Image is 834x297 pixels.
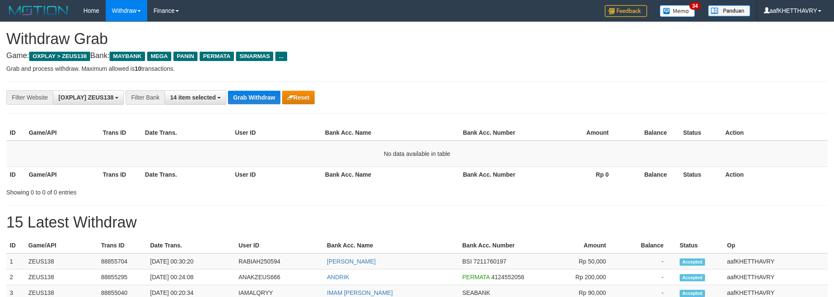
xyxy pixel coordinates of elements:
th: Game/API [25,238,98,253]
td: 88855295 [98,269,147,285]
th: Date Trans. [142,125,232,141]
td: [DATE] 00:30:20 [147,253,235,269]
a: ANDRIK [327,274,349,280]
div: Filter Website [6,90,53,105]
th: Action [722,167,828,182]
td: [DATE] 00:24:08 [147,269,235,285]
span: MAYBANK [110,52,145,61]
th: Balance [621,125,680,141]
span: [OXPLAY] ZEUS138 [58,94,113,101]
th: Op [724,238,828,253]
p: Grab and process withdraw. Maximum allowed is transactions. [6,64,828,73]
td: 88855704 [98,253,147,269]
th: ID [6,238,25,253]
td: - [619,253,676,269]
td: Rp 50,000 [532,253,619,269]
th: Game/API [25,167,99,182]
th: Bank Acc. Number [459,238,532,253]
th: Status [676,238,724,253]
span: ... [275,52,287,61]
span: SINARMAS [236,52,273,61]
td: ZEUS138 [25,253,98,269]
th: Amount [533,125,621,141]
th: Status [680,167,722,182]
th: Bank Acc. Name [322,125,460,141]
span: PERMATA [462,274,490,280]
th: Status [680,125,722,141]
a: [PERSON_NAME] [327,258,376,265]
td: aafKHETTHAVRY [724,269,828,285]
td: aafKHETTHAVRY [724,253,828,269]
th: Trans ID [99,167,142,182]
td: ZEUS138 [25,269,98,285]
td: 2 [6,269,25,285]
span: Accepted [680,274,705,281]
th: Action [722,125,828,141]
td: RABIAH250594 [235,253,324,269]
div: Showing 0 to 0 of 0 entries [6,185,341,197]
th: User ID [232,125,322,141]
span: Accepted [680,258,705,266]
span: SEABANK [462,289,490,296]
th: ID [6,125,25,141]
td: - [619,269,676,285]
th: Date Trans. [147,238,235,253]
img: Button%20Memo.svg [660,5,695,17]
th: Game/API [25,125,99,141]
strong: 10 [134,65,141,72]
td: ANAKZEUS666 [235,269,324,285]
th: Rp 0 [533,167,621,182]
th: ID [6,167,25,182]
span: Copy 4124552058 to clipboard [491,274,524,280]
span: Accepted [680,290,705,297]
span: PANIN [173,52,198,61]
td: No data available in table [6,141,828,167]
th: Bank Acc. Name [324,238,459,253]
h4: Game: Bank: [6,52,828,60]
img: Feedback.jpg [605,5,647,17]
th: Bank Acc. Number [459,167,533,182]
h1: Withdraw Grab [6,31,828,47]
img: panduan.png [708,5,750,17]
th: Balance [619,238,676,253]
th: Bank Acc. Number [459,125,533,141]
th: User ID [235,238,324,253]
th: Bank Acc. Name [322,167,460,182]
a: IMAM [PERSON_NAME] [327,289,393,296]
img: MOTION_logo.png [6,4,71,17]
span: BSI [462,258,472,265]
button: Grab Withdraw [228,91,280,104]
th: Amount [532,238,619,253]
span: OXPLAY > ZEUS138 [29,52,90,61]
span: Copy 7211760197 to clipboard [473,258,506,265]
button: 14 item selected [165,90,226,105]
h1: 15 Latest Withdraw [6,214,828,231]
th: Date Trans. [142,167,232,182]
td: 1 [6,253,25,269]
span: PERMATA [200,52,234,61]
span: MEGA [147,52,171,61]
span: 34 [689,2,701,10]
th: User ID [232,167,322,182]
th: Balance [621,167,680,182]
span: 14 item selected [170,94,216,101]
button: Reset [282,91,315,104]
td: Rp 200,000 [532,269,619,285]
button: [OXPLAY] ZEUS138 [53,90,124,105]
th: Trans ID [98,238,147,253]
th: Trans ID [99,125,142,141]
div: Filter Bank [126,90,165,105]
